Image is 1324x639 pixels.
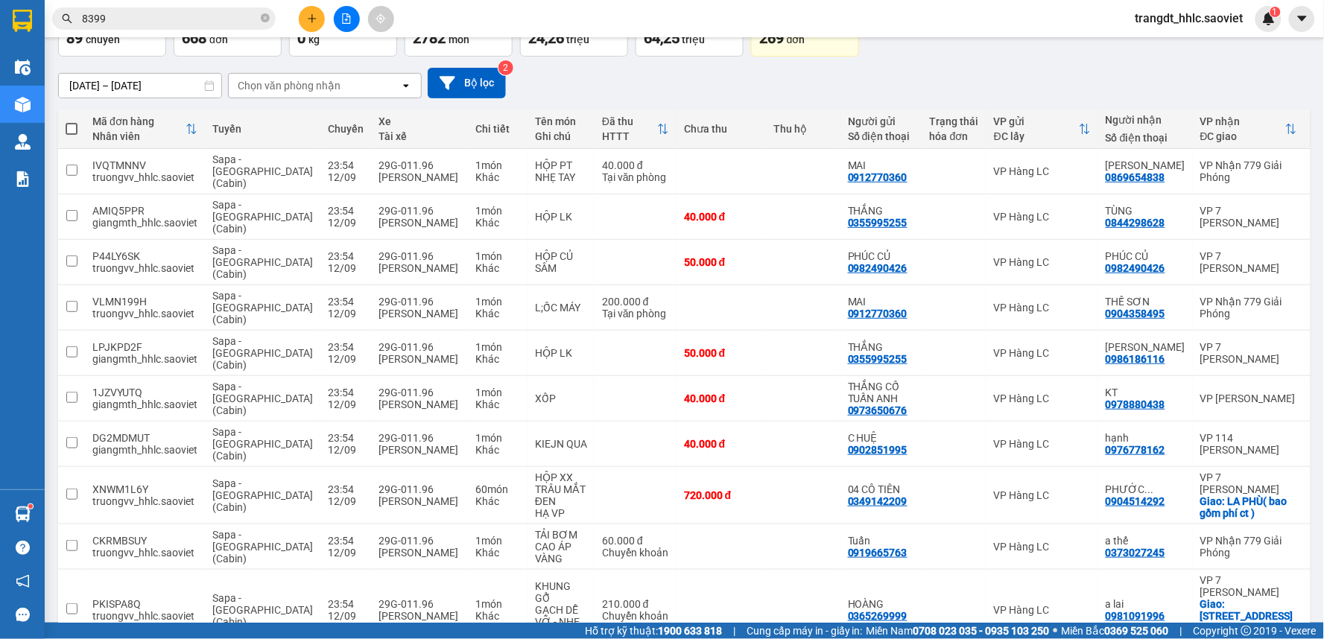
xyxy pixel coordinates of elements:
span: search [62,13,72,24]
div: Người gửi [848,115,915,127]
div: Trạng thái [930,115,979,127]
div: HỘP XX TRÂU MẮT ĐEN [535,471,587,507]
div: truongvv_hhlc.saoviet [92,610,197,622]
div: truongvv_hhlc.saoviet [92,171,197,183]
div: HỘP LK [535,347,587,359]
div: VP 114 [PERSON_NAME] [1200,432,1297,456]
div: [PERSON_NAME] [378,398,460,410]
span: ⚪️ [1054,628,1058,634]
div: Khác [475,217,520,229]
div: hóa đơn [930,130,979,142]
div: 29G-011.96 [378,205,460,217]
div: 12/09 [328,398,364,410]
div: [PERSON_NAME] [378,308,460,319]
span: question-circle [16,541,30,555]
div: 29G-011.96 [378,296,460,308]
div: 200.000 đ [602,296,669,308]
div: 1 món [475,535,520,547]
div: Chuyển khoản [602,610,669,622]
div: PKISPA8Q [92,598,197,610]
span: | [733,623,735,639]
div: 12/09 [328,547,364,559]
div: HTTT [602,130,657,142]
div: 29G-011.96 [378,483,460,495]
span: đơn [209,34,228,45]
button: Bộ lọc [428,68,506,98]
span: Sapa - [GEOGRAPHIC_DATA] (Cabin) [212,244,313,280]
div: NHẸ TAY [535,171,587,183]
div: 12/09 [328,308,364,319]
div: TẢI BƠM CAO ÁP VÀNG [535,529,587,565]
div: 23:54 [328,483,364,495]
button: aim [368,6,394,32]
div: VP Hàng LC [994,604,1091,616]
div: VP Hàng LC [994,347,1091,359]
div: Chưa thu [684,123,758,135]
span: | [1180,623,1182,639]
div: truongvv_hhlc.saoviet [92,308,197,319]
span: copyright [1241,626,1252,636]
div: 0986186116 [1106,353,1165,365]
div: 60.000 đ [602,535,669,547]
div: Mã đơn hàng [92,115,186,127]
div: [PERSON_NAME] [378,217,460,229]
span: ... [1145,483,1154,495]
div: 0973650676 [848,404,908,416]
div: Tuyến [212,123,313,135]
th: Toggle SortBy [85,109,205,149]
span: trangdt_hhlc.saoviet [1124,9,1255,28]
div: Khác [475,398,520,410]
div: 29G-011.96 [378,387,460,398]
div: 12/09 [328,444,364,456]
div: VP Nhận 779 Giải Phóng [1200,535,1297,559]
div: 1 món [475,296,520,308]
div: Tại văn phòng [602,171,669,183]
div: C HUỆ [848,432,915,444]
div: 23:54 [328,387,364,398]
div: VP nhận [1200,115,1285,127]
div: 0355995255 [848,353,908,365]
div: giangmth_hhlc.saoviet [92,444,197,456]
span: Sapa - [GEOGRAPHIC_DATA] (Cabin) [212,153,313,189]
div: XNWM1L6Y [92,483,197,495]
div: 29G-011.96 [378,535,460,547]
div: VP Hàng LC [994,541,1091,553]
div: ĐC giao [1200,130,1285,142]
strong: 1900 633 818 [658,625,722,637]
div: 0904514292 [1106,495,1165,507]
span: Sapa - [GEOGRAPHIC_DATA] (Cabin) [212,592,313,628]
div: Ghi chú [535,130,587,142]
div: 0982490426 [1106,262,1165,274]
div: 12/09 [328,495,364,507]
div: VLMN199H [92,296,197,308]
div: MINH SƠN [1106,341,1185,353]
span: close-circle [261,13,270,22]
span: aim [376,13,386,24]
div: 12/09 [328,610,364,622]
div: [PERSON_NAME] [378,547,460,559]
div: HỘP PT [535,159,587,171]
img: warehouse-icon [15,60,31,75]
span: món [449,34,469,45]
span: 24,26 [528,29,564,47]
div: VP Hàng LC [994,392,1091,404]
div: PHƯỚC THỊNH [1106,483,1185,495]
div: KHUNG GỖ [535,580,587,604]
button: caret-down [1289,6,1315,32]
div: ĐC lấy [994,130,1079,142]
span: Sapa - [GEOGRAPHIC_DATA] (Cabin) [212,199,313,235]
span: 2782 [413,29,446,47]
div: 0355995255 [848,217,908,229]
div: MAI [848,296,915,308]
strong: 0708 023 035 - 0935 103 250 [913,625,1050,637]
div: 1 món [475,205,520,217]
div: a lai [1106,598,1185,610]
div: IVQTMNNV [92,159,197,171]
div: 0365269999 [848,610,908,622]
span: caret-down [1296,12,1309,25]
span: triệu [566,34,589,45]
div: HỘP LK [535,211,587,223]
div: Nhân viên [92,130,186,142]
span: message [16,608,30,622]
div: giangmth_hhlc.saoviet [92,398,197,410]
